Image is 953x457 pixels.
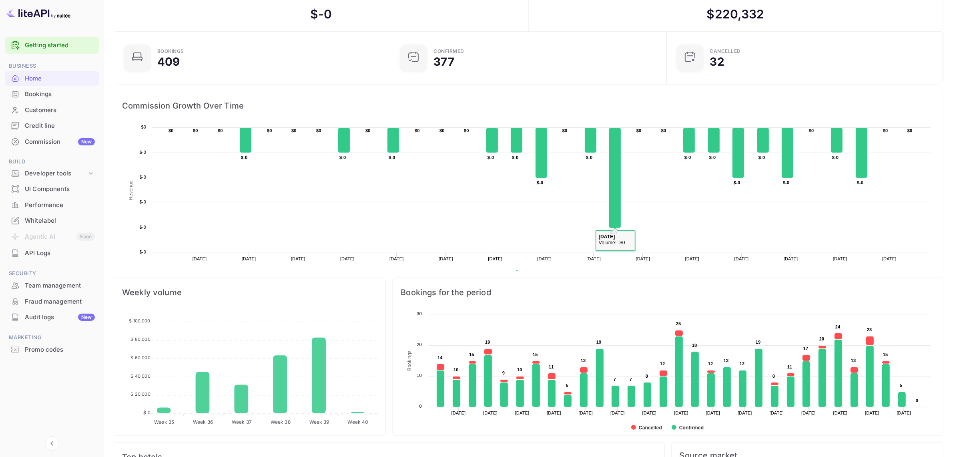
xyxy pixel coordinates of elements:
text: $-0 [537,180,543,185]
text: $0 [661,128,666,133]
text: [DATE] [611,411,625,415]
div: API Logs [5,246,99,261]
text: [DATE] [484,411,498,415]
text: 23 [867,327,872,332]
text: $-0 [512,155,518,160]
div: Audit logs [25,313,95,322]
text: $-0 [758,155,765,160]
div: Developer tools [5,167,99,181]
text: $0 [193,128,198,133]
text: $0 [415,128,420,133]
a: Promo codes [5,342,99,357]
tspan: Week 37 [232,419,252,425]
text: $-0 [140,175,146,179]
text: [DATE] [537,256,552,261]
text: 20 [819,336,825,341]
div: Confirmed [433,49,464,54]
text: [DATE] [642,411,657,415]
text: $-0 [857,180,863,185]
text: $-0 [241,155,247,160]
text: $0 [291,128,297,133]
text: $-0 [684,155,691,160]
text: 30 [417,311,422,316]
tspan: Week 40 [348,419,369,425]
div: $ 220,332 [707,5,764,23]
text: $-0 [140,150,146,155]
a: Audit logsNew [5,310,99,324]
text: Cancelled [639,425,662,431]
div: Home [25,74,95,83]
a: Bookings [5,87,99,101]
text: $0 [439,128,445,133]
text: $0 [267,128,272,133]
text: 10 [517,367,522,372]
a: CommissionNew [5,134,99,149]
text: [DATE] [340,256,355,261]
text: 15 [533,352,538,357]
text: $0 [562,128,568,133]
text: 8 [646,374,648,378]
div: API Logs [25,249,95,258]
text: 11 [787,364,792,369]
tspan: Week 35 [154,419,174,425]
text: $0 [907,128,913,133]
text: [DATE] [636,256,650,261]
a: Credit line [5,118,99,133]
text: [DATE] [193,256,207,261]
a: Home [5,71,99,86]
span: Commission Growth Over Time [122,99,935,112]
a: Whitelabel [5,213,99,228]
div: Performance [25,201,95,210]
span: Build [5,157,99,166]
text: $0 [316,128,321,133]
div: Bookings [157,49,184,54]
text: Confirmed [679,425,704,431]
div: Credit line [5,118,99,134]
img: LiteAPI logo [6,6,70,19]
div: Fraud management [25,297,95,306]
text: Revenue [128,180,134,200]
text: [DATE] [547,411,562,415]
text: 15 [469,352,474,357]
text: 20 [417,342,422,347]
text: $0 [218,128,223,133]
tspan: $ 80,000 [130,336,150,342]
tspan: $ 0 [143,410,150,415]
text: [DATE] [882,256,897,261]
text: [DATE] [587,256,601,261]
span: Bookings for the period [401,286,935,299]
div: CommissionNew [5,134,99,150]
text: 19 [756,340,761,344]
text: $-0 [709,155,716,160]
div: Whitelabel [5,213,99,229]
text: [DATE] [242,256,256,261]
text: [DATE] [579,411,593,415]
text: $0 [141,125,146,129]
div: 377 [433,56,454,67]
text: 12 [708,361,713,366]
text: 8 [772,374,775,378]
div: Customers [25,106,95,115]
tspan: Week 38 [271,419,291,425]
div: UI Components [25,185,95,194]
div: New [78,314,95,321]
text: 5 [566,383,568,388]
text: [DATE] [738,411,752,415]
text: [DATE] [488,256,502,261]
tspan: $ 20,000 [130,392,150,397]
text: 11 [549,364,554,369]
div: New [78,138,95,145]
text: 15 [883,352,888,357]
text: [DATE] [833,256,847,261]
text: [DATE] [685,256,700,261]
a: Team management [5,278,99,293]
text: Bookings [407,350,412,371]
div: Bookings [25,90,95,99]
text: 13 [724,358,729,363]
div: Credit line [25,121,95,131]
text: $-0 [734,180,740,185]
text: 0 [419,404,422,409]
text: $-0 [586,155,592,160]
